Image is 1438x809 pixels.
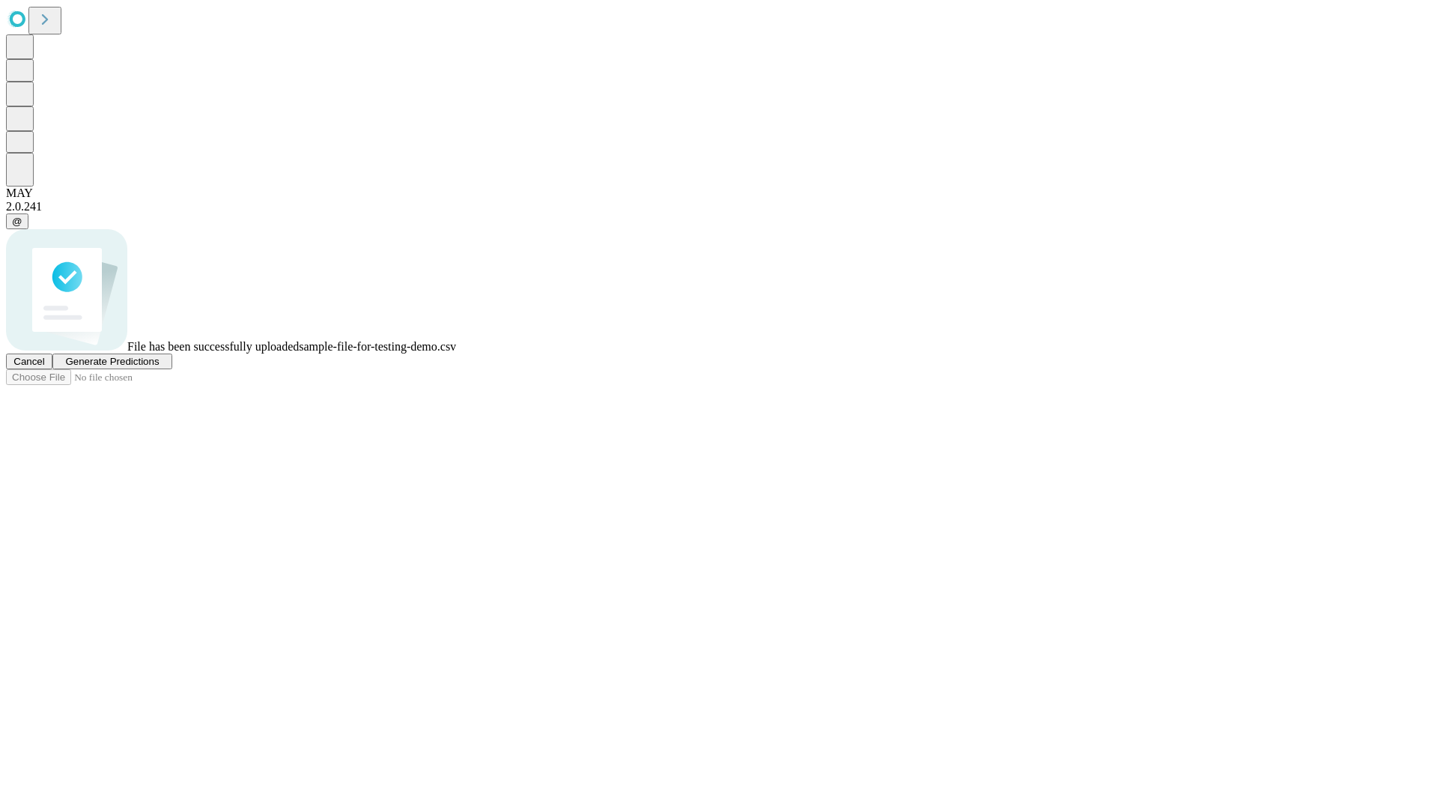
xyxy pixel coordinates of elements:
button: Cancel [6,354,52,369]
span: File has been successfully uploaded [127,340,299,353]
button: @ [6,213,28,229]
span: Cancel [13,356,45,367]
span: Generate Predictions [65,356,159,367]
div: 2.0.241 [6,200,1432,213]
span: @ [12,216,22,227]
div: MAY [6,187,1432,200]
button: Generate Predictions [52,354,172,369]
span: sample-file-for-testing-demo.csv [299,340,456,353]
